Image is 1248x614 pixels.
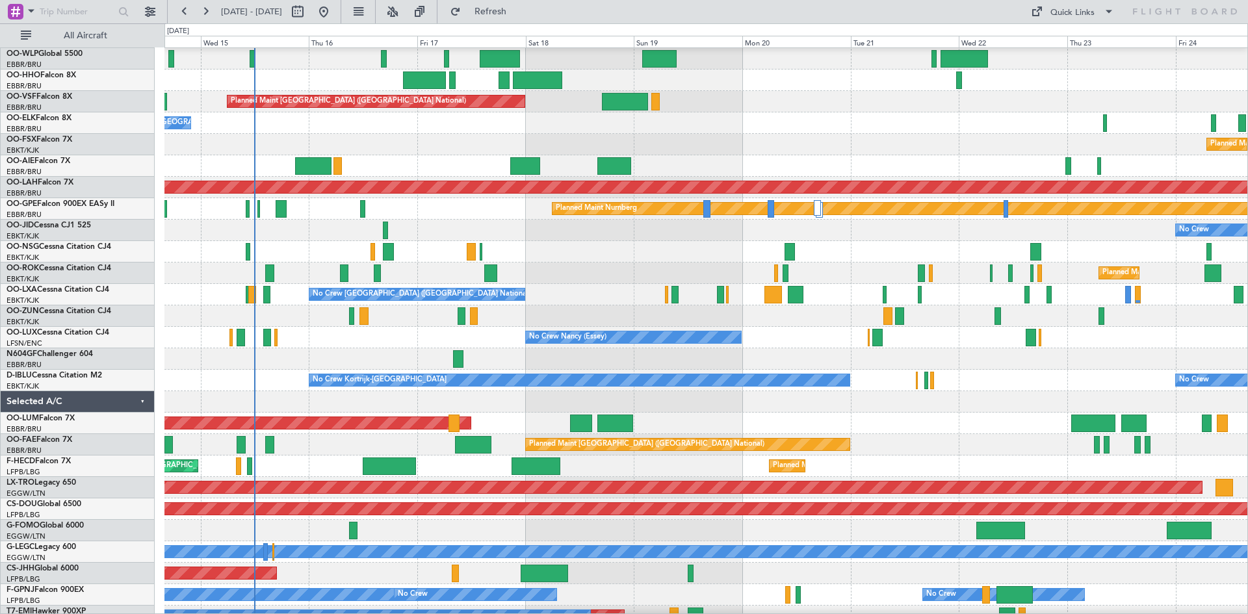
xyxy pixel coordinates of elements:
div: Planned Maint [GEOGRAPHIC_DATA] ([GEOGRAPHIC_DATA] National) [231,92,466,111]
a: EBBR/BRU [6,167,42,177]
a: OO-ZUNCessna Citation CJ4 [6,307,111,315]
a: EBKT/KJK [6,253,39,262]
div: No Crew [1179,220,1209,240]
div: Thu 23 [1067,36,1176,47]
div: Quick Links [1050,6,1095,19]
a: OO-ROKCessna Citation CJ4 [6,264,111,272]
a: F-HECDFalcon 7X [6,457,71,465]
a: EGGW/LTN [6,531,45,541]
div: Planned Maint [GEOGRAPHIC_DATA] ([GEOGRAPHIC_DATA]) [773,456,978,476]
span: OO-FSX [6,136,36,144]
div: Planned Maint [GEOGRAPHIC_DATA] ([GEOGRAPHIC_DATA] National) [529,435,764,454]
a: EBBR/BRU [6,81,42,91]
a: D-IBLUCessna Citation M2 [6,372,102,379]
span: OO-JID [6,222,34,229]
span: G-FOMO [6,522,40,530]
div: Tue 21 [851,36,959,47]
div: No Crew [398,585,428,604]
div: [DATE] [167,26,189,37]
span: CS-DOU [6,500,37,508]
button: All Aircraft [14,25,141,46]
div: Sun 19 [634,36,742,47]
a: G-LEGCLegacy 600 [6,543,76,551]
span: Refresh [463,7,518,16]
a: LFSN/ENC [6,339,42,348]
a: EBBR/BRU [6,103,42,112]
a: LFPB/LBG [6,574,40,584]
a: EBKT/KJK [6,381,39,391]
span: OO-LAH [6,179,38,186]
a: LFPB/LBG [6,467,40,477]
div: No Crew [1179,370,1209,390]
a: EBBR/BRU [6,424,42,434]
span: D-IBLU [6,372,32,379]
input: Trip Number [40,2,114,21]
span: [DATE] - [DATE] [221,6,282,18]
span: OO-ELK [6,114,36,122]
div: Sat 18 [526,36,634,47]
span: OO-ROK [6,264,39,272]
a: OO-FSXFalcon 7X [6,136,72,144]
a: EBBR/BRU [6,446,42,455]
span: OO-HHO [6,71,40,79]
span: OO-WLP [6,50,38,58]
a: OO-HHOFalcon 8X [6,71,76,79]
span: OO-AIE [6,157,34,165]
a: EBKT/KJK [6,296,39,305]
a: EBBR/BRU [6,210,42,220]
a: OO-ELKFalcon 8X [6,114,71,122]
div: No Crew [926,585,956,604]
div: Wed 15 [201,36,309,47]
a: LX-TROLegacy 650 [6,479,76,487]
div: No Crew [GEOGRAPHIC_DATA] ([GEOGRAPHIC_DATA] National) [313,285,530,304]
a: N604GFChallenger 604 [6,350,93,358]
a: OO-GPEFalcon 900EX EASy II [6,200,114,208]
div: Thu 16 [309,36,417,47]
a: OO-LXACessna Citation CJ4 [6,286,109,294]
span: N604GF [6,350,37,358]
span: OO-VSF [6,93,36,101]
span: OO-GPE [6,200,37,208]
span: OO-FAE [6,436,36,444]
a: G-FOMOGlobal 6000 [6,522,84,530]
a: OO-VSFFalcon 8X [6,93,72,101]
span: F-HECD [6,457,35,465]
span: LX-TRO [6,479,34,487]
a: EBKT/KJK [6,317,39,327]
a: EBBR/BRU [6,360,42,370]
a: EBBR/BRU [6,124,42,134]
a: EBKT/KJK [6,231,39,241]
div: Mon 20 [742,36,851,47]
a: OO-LAHFalcon 7X [6,179,73,186]
span: F-GPNJ [6,586,34,594]
a: OO-LUXCessna Citation CJ4 [6,329,109,337]
a: EBBR/BRU [6,188,42,198]
span: OO-LUX [6,329,37,337]
a: EBKT/KJK [6,146,39,155]
span: OO-LUM [6,415,39,422]
div: Wed 22 [959,36,1067,47]
a: LFPB/LBG [6,596,40,606]
div: No Crew Nancy (Essey) [529,327,606,347]
a: OO-LUMFalcon 7X [6,415,75,422]
a: OO-AIEFalcon 7X [6,157,70,165]
a: LFPB/LBG [6,510,40,520]
a: OO-WLPGlobal 5500 [6,50,83,58]
span: OO-NSG [6,243,39,251]
a: CS-DOUGlobal 6500 [6,500,81,508]
a: EBKT/KJK [6,274,39,284]
span: OO-LXA [6,286,37,294]
div: No Crew Kortrijk-[GEOGRAPHIC_DATA] [313,370,447,390]
a: OO-JIDCessna CJ1 525 [6,222,91,229]
span: All Aircraft [34,31,137,40]
button: Refresh [444,1,522,22]
a: OO-FAEFalcon 7X [6,436,72,444]
a: F-GPNJFalcon 900EX [6,586,84,594]
a: EGGW/LTN [6,553,45,563]
a: EBBR/BRU [6,60,42,70]
span: OO-ZUN [6,307,39,315]
a: EGGW/LTN [6,489,45,498]
div: Planned Maint Nurnberg [556,199,637,218]
span: CS-JHH [6,565,34,572]
button: Quick Links [1024,1,1121,22]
